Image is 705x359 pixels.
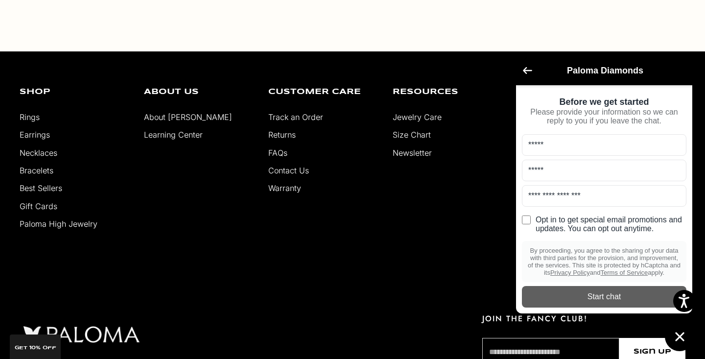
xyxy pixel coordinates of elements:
[268,88,378,96] p: Customer Care
[10,335,61,359] div: GET 10% Off
[144,88,254,96] p: About Us
[482,313,685,324] p: JOIN THE FANCY CLUB!
[20,148,57,158] a: Necklaces
[20,201,57,211] a: Gift Cards
[20,219,97,229] a: Paloma High Jewelry
[393,148,432,158] a: Newsletter
[268,148,287,158] a: FAQs
[393,130,431,140] a: Size Chart
[20,130,50,140] a: Earrings
[20,88,129,96] p: Shop
[268,130,296,140] a: Returns
[20,112,40,122] a: Rings
[15,345,56,350] span: GET 10% Off
[144,112,232,122] a: About [PERSON_NAME]
[20,183,62,193] a: Best Sellers
[393,112,442,122] a: Jewelry Care
[634,346,671,358] span: Sign Up
[268,112,323,122] a: Track an Order
[268,183,301,193] a: Warranty
[20,324,143,345] img: footer logo
[20,166,53,175] a: Bracelets
[513,56,697,351] inbox-online-store-chat: Shopify online store chat
[144,130,203,140] a: Learning Center
[393,88,502,96] p: Resources
[268,166,309,175] a: Contact Us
